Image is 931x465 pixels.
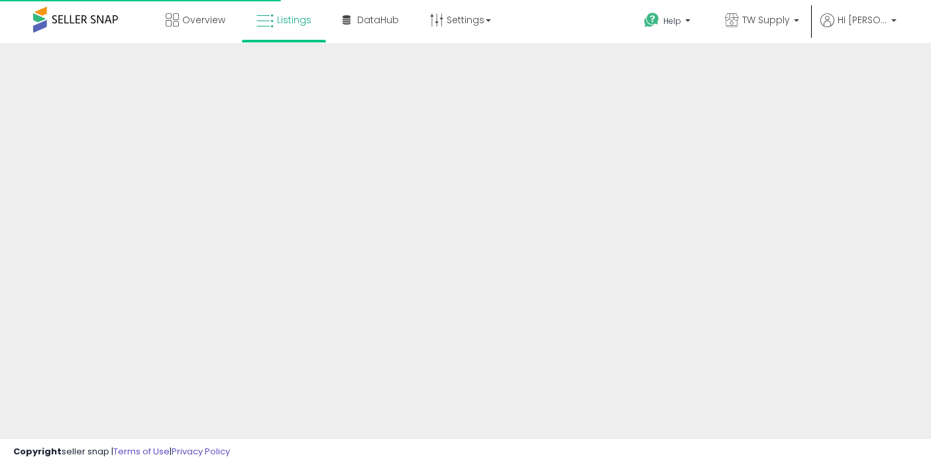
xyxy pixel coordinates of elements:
span: DataHub [357,13,399,27]
span: Help [663,15,681,27]
span: Listings [277,13,311,27]
i: Get Help [643,12,660,29]
a: Hi [PERSON_NAME] [820,13,897,43]
a: Terms of Use [113,445,170,458]
span: Hi [PERSON_NAME] [838,13,887,27]
span: TW Supply [742,13,790,27]
div: seller snap | | [13,446,230,458]
strong: Copyright [13,445,62,458]
a: Help [633,2,704,43]
span: Overview [182,13,225,27]
a: Privacy Policy [172,445,230,458]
